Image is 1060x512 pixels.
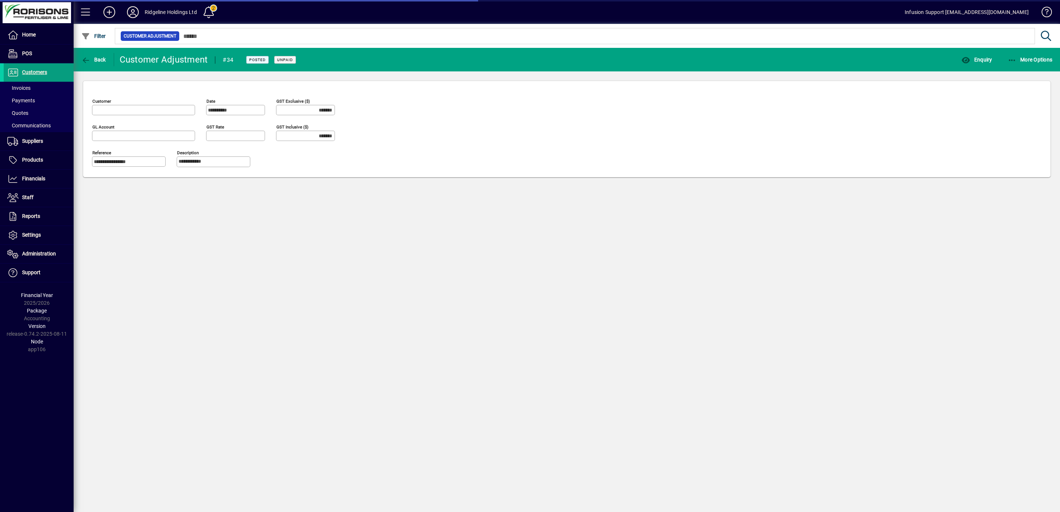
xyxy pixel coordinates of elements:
[206,124,224,130] mat-label: GST rate
[4,107,74,119] a: Quotes
[79,53,108,66] button: Back
[22,138,43,144] span: Suppliers
[28,323,46,329] span: Version
[7,123,51,128] span: Communications
[277,57,293,62] span: Unpaid
[22,232,41,238] span: Settings
[27,308,47,314] span: Package
[1036,1,1051,25] a: Knowledge Base
[120,54,208,66] div: Customer Adjustment
[4,82,74,94] a: Invoices
[960,53,994,66] button: Enquiry
[7,110,28,116] span: Quotes
[22,157,43,163] span: Products
[4,94,74,107] a: Payments
[1006,53,1054,66] button: More Options
[905,6,1029,18] div: Infusion Support [EMAIL_ADDRESS][DOMAIN_NAME]
[4,264,74,282] a: Support
[79,29,108,43] button: Filter
[249,57,266,62] span: Posted
[7,85,31,91] span: Invoices
[98,6,121,19] button: Add
[74,53,114,66] app-page-header-button: Back
[22,213,40,219] span: Reports
[7,98,35,103] span: Payments
[124,32,176,40] span: Customer Adjustment
[4,151,74,169] a: Products
[145,6,197,18] div: Ridgeline Holdings Ltd
[4,188,74,207] a: Staff
[4,226,74,244] a: Settings
[4,245,74,263] a: Administration
[121,6,145,19] button: Profile
[22,194,33,200] span: Staff
[22,176,45,181] span: Financials
[1008,57,1053,63] span: More Options
[92,99,111,104] mat-label: Customer
[92,124,114,130] mat-label: GL Account
[4,26,74,44] a: Home
[22,69,47,75] span: Customers
[4,119,74,132] a: Communications
[22,32,36,38] span: Home
[21,292,53,298] span: Financial Year
[223,54,233,66] div: #34
[961,57,992,63] span: Enquiry
[81,57,106,63] span: Back
[4,207,74,226] a: Reports
[31,339,43,345] span: Node
[4,170,74,188] a: Financials
[206,99,215,104] mat-label: Date
[4,45,74,63] a: POS
[276,99,310,104] mat-label: GST Exclusive ($)
[4,132,74,151] a: Suppliers
[22,251,56,257] span: Administration
[177,150,199,155] mat-label: Description
[22,269,40,275] span: Support
[22,50,32,56] span: POS
[276,124,308,130] mat-label: GST Inclusive ($)
[92,150,111,155] mat-label: Reference
[81,33,106,39] span: Filter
